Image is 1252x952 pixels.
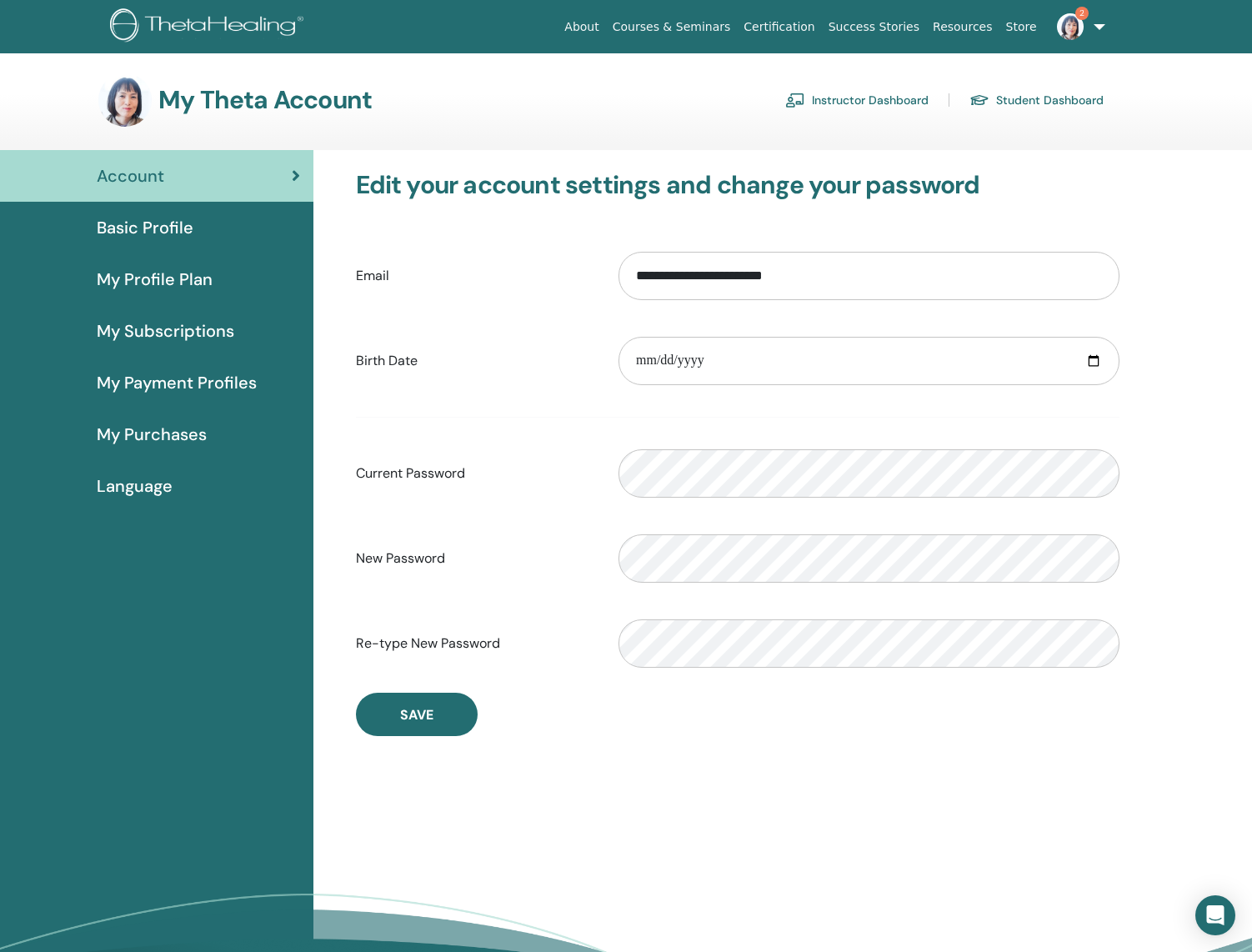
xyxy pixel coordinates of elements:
[97,163,164,188] span: Account
[1057,13,1084,40] img: default.jpg
[97,370,257,395] span: My Payment Profiles
[343,628,606,659] label: Re-type New Password
[97,318,234,343] span: My Subscriptions
[558,12,605,43] a: About
[158,85,372,115] h3: My Theta Account
[98,73,152,127] img: default.jpg
[926,12,999,43] a: Resources
[400,706,433,724] span: Save
[343,543,606,574] label: New Password
[606,12,738,43] a: Courses & Seminars
[97,267,213,292] span: My Profile Plan
[343,260,606,292] label: Email
[343,345,606,377] label: Birth Date
[97,422,207,447] span: My Purchases
[343,458,606,489] label: Current Password
[969,93,989,108] img: graduation-cap.svg
[110,8,309,46] img: logo.png
[999,12,1044,43] a: Store
[785,93,805,108] img: chalkboard-teacher.svg
[969,87,1104,113] a: Student Dashboard
[737,12,821,43] a: Certification
[1075,7,1089,20] span: 2
[785,87,929,113] a: Instructor Dashboard
[97,473,173,499] span: Language
[356,170,1120,200] h3: Edit your account settings and change your password
[1195,895,1235,935] div: Open Intercom Messenger
[822,12,926,43] a: Success Stories
[97,215,193,240] span: Basic Profile
[356,693,478,736] button: Save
